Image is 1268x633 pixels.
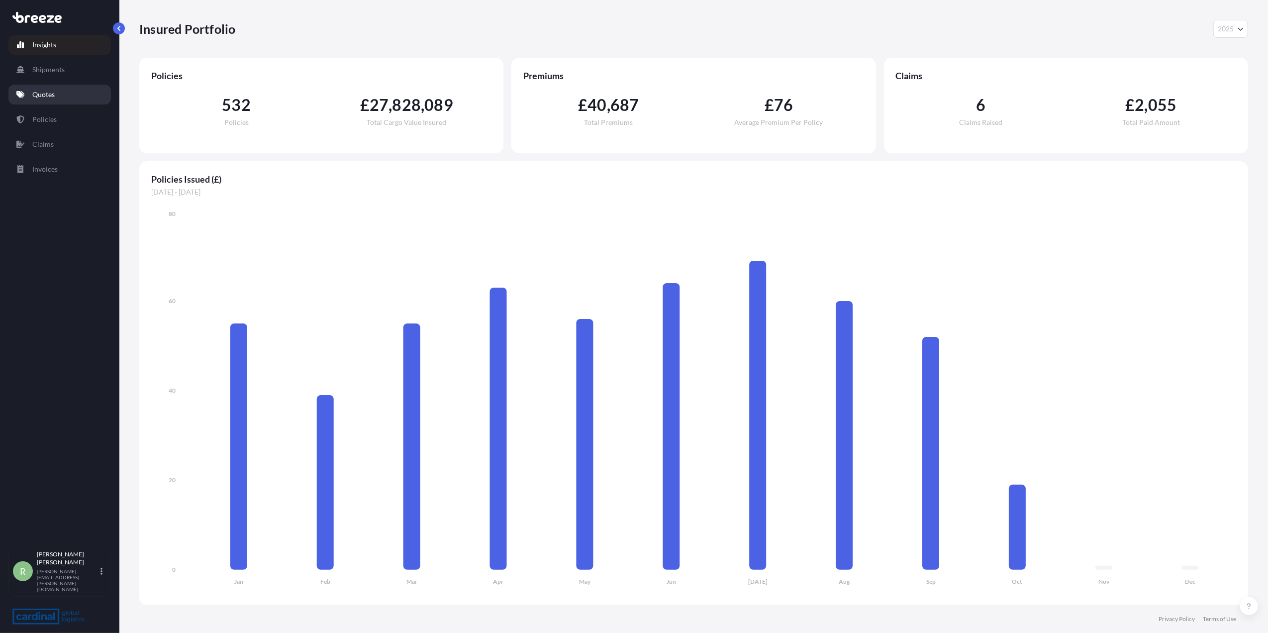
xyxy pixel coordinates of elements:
p: Insights [32,40,56,50]
tspan: 20 [169,476,176,484]
span: 76 [774,97,793,113]
span: 055 [1148,97,1177,113]
p: Invoices [32,164,58,174]
a: Privacy Policy [1159,615,1195,623]
tspan: Sep [926,578,936,586]
span: Average Premium Per Policy [735,119,823,126]
tspan: 40 [169,387,176,394]
span: 40 [587,97,606,113]
span: , [607,97,610,113]
p: Policies [32,114,57,124]
tspan: Jan [234,578,243,586]
span: 2025 [1218,24,1234,34]
tspan: Dec [1185,578,1196,586]
span: 2 [1135,97,1145,113]
span: 089 [424,97,453,113]
span: , [389,97,392,113]
span: 6 [976,97,985,113]
a: Quotes [8,85,111,105]
img: organization-logo [12,609,85,625]
span: , [421,97,424,113]
tspan: Jun [667,578,676,586]
span: £ [360,97,370,113]
p: [PERSON_NAME][EMAIL_ADDRESS][PERSON_NAME][DOMAIN_NAME] [37,568,98,592]
tspan: [DATE] [748,578,768,586]
span: 828 [392,97,421,113]
p: Quotes [32,90,55,100]
button: Year Selector [1213,20,1248,38]
span: Policies Issued (£) [151,173,1236,185]
tspan: 60 [169,297,176,305]
tspan: Apr [493,578,503,586]
span: Claims Raised [959,119,1002,126]
tspan: May [579,578,591,586]
span: Total Cargo Value Insured [367,119,446,126]
span: Total Paid Amount [1122,119,1180,126]
tspan: 0 [172,566,176,573]
span: Total Premiums [584,119,633,126]
tspan: Nov [1098,578,1110,586]
a: Shipments [8,60,111,80]
a: Terms of Use [1203,615,1236,623]
tspan: Oct [1012,578,1023,586]
span: 532 [222,97,251,113]
a: Insights [8,35,111,55]
span: 687 [610,97,639,113]
a: Claims [8,134,111,154]
span: £ [765,97,774,113]
p: Claims [32,139,54,149]
a: Policies [8,109,111,129]
tspan: Feb [320,578,330,586]
tspan: Aug [839,578,850,586]
p: [PERSON_NAME] [PERSON_NAME] [37,550,98,566]
span: Policies [151,70,491,82]
span: 27 [370,97,389,113]
span: £ [578,97,587,113]
span: , [1145,97,1148,113]
p: Insured Portfolio [139,21,235,37]
span: [DATE] - [DATE] [151,187,1236,197]
tspan: 80 [169,210,176,217]
tspan: Mar [406,578,417,586]
span: R [20,566,26,576]
span: Claims [896,70,1236,82]
span: Policies [224,119,249,126]
p: Shipments [32,65,65,75]
span: Premiums [523,70,864,82]
span: £ [1125,97,1135,113]
a: Invoices [8,159,111,179]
